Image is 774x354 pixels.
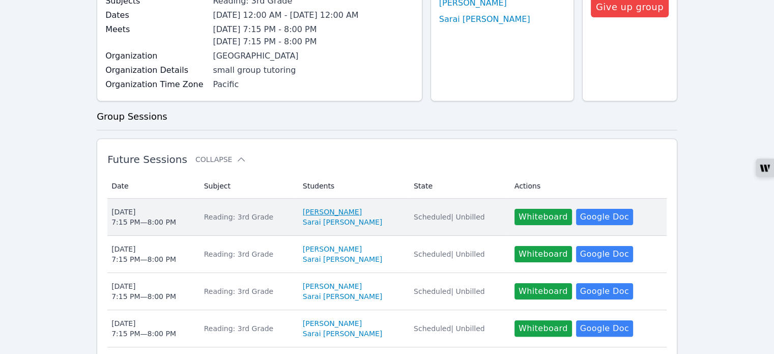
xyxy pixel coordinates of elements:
[105,64,207,76] label: Organization Details
[204,286,291,296] div: Reading: 3rd Grade
[204,323,291,334] div: Reading: 3rd Grade
[213,36,413,48] li: [DATE] 7:15 PM - 8:00 PM
[111,207,176,227] div: [DATE] 7:15 PM — 8:00 PM
[107,174,198,199] th: Date
[107,310,667,347] tr: [DATE]7:15 PM—8:00 PMReading: 3rd Grade[PERSON_NAME]Sarai [PERSON_NAME]Scheduled| UnbilledWhitebo...
[303,318,362,329] a: [PERSON_NAME]
[213,78,413,91] div: Pacific
[514,209,572,225] button: Whiteboard
[213,50,413,62] div: [GEOGRAPHIC_DATA]
[303,217,382,227] a: Sarai [PERSON_NAME]
[439,13,530,25] a: Sarai [PERSON_NAME]
[107,236,667,273] tr: [DATE]7:15 PM—8:00 PMReading: 3rd Grade[PERSON_NAME]Sarai [PERSON_NAME]Scheduled| UnbilledWhitebo...
[576,283,633,299] a: Google Doc
[213,10,358,20] span: [DATE] 12:00 AM - [DATE] 12:00 AM
[576,209,633,225] a: Google Doc
[303,281,362,291] a: [PERSON_NAME]
[105,9,207,21] label: Dates
[303,291,382,302] a: Sarai [PERSON_NAME]
[514,320,572,337] button: Whiteboard
[213,23,413,36] li: [DATE] 7:15 PM - 8:00 PM
[107,199,667,236] tr: [DATE]7:15 PM—8:00 PMReading: 3rd Grade[PERSON_NAME]Sarai [PERSON_NAME]Scheduled| UnbilledWhitebo...
[198,174,297,199] th: Subject
[195,154,246,165] button: Collapse
[105,23,207,36] label: Meets
[97,110,677,124] h3: Group Sessions
[514,246,572,262] button: Whiteboard
[111,281,176,302] div: [DATE] 7:15 PM — 8:00 PM
[514,283,572,299] button: Whiteboard
[111,244,176,264] div: [DATE] 7:15 PM — 8:00 PM
[303,254,382,264] a: Sarai [PERSON_NAME]
[576,320,633,337] a: Google Doc
[107,273,667,310] tr: [DATE]7:15 PM—8:00 PMReading: 3rd Grade[PERSON_NAME]Sarai [PERSON_NAME]Scheduled| UnbilledWhitebo...
[303,244,362,254] a: [PERSON_NAME]
[408,174,508,199] th: State
[303,329,382,339] a: Sarai [PERSON_NAME]
[414,287,485,295] span: Scheduled | Unbilled
[297,174,408,199] th: Students
[204,249,291,259] div: Reading: 3rd Grade
[576,246,633,262] a: Google Doc
[105,78,207,91] label: Organization Time Zone
[204,212,291,222] div: Reading: 3rd Grade
[414,250,485,258] span: Scheduled | Unbilled
[111,318,176,339] div: [DATE] 7:15 PM — 8:00 PM
[213,64,413,76] div: small group tutoring
[107,153,187,166] span: Future Sessions
[303,207,362,217] a: [PERSON_NAME]
[508,174,667,199] th: Actions
[105,50,207,62] label: Organization
[414,324,485,333] span: Scheduled | Unbilled
[414,213,485,221] span: Scheduled | Unbilled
